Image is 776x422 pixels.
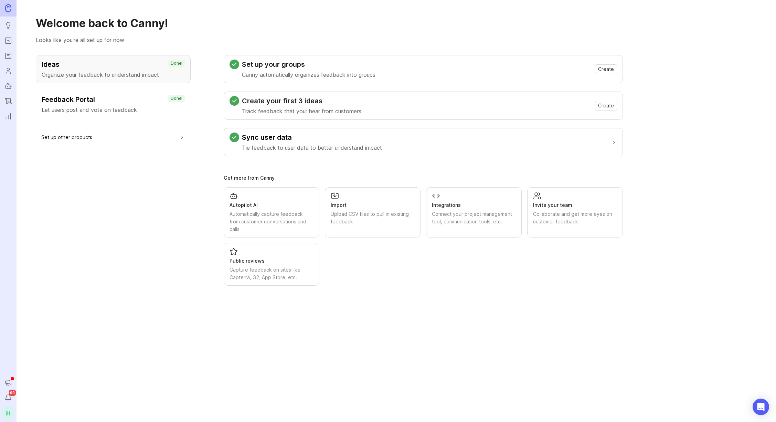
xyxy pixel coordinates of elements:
div: Invite your team [533,201,617,209]
div: Automatically capture feedback from customer conversations and calls [230,210,313,233]
p: Looks like you're all set up for now [36,36,757,44]
a: Reporting [2,110,14,123]
p: Canny automatically organizes feedback into groups [242,71,375,79]
button: Notifications [2,392,14,404]
button: H [2,407,14,419]
h3: Create your first 3 ideas [242,96,361,106]
a: Changelog [2,95,14,107]
img: Canny Home [5,4,11,12]
p: Done! [171,96,182,101]
a: Users [2,65,14,77]
button: Sync user dataTie feedback to user data to better understand impact [230,128,617,156]
p: Tie feedback to user data to better understand impact [242,144,382,152]
a: Autopilot AIAutomatically capture feedback from customer conversations and calls [224,187,319,238]
div: Collaborate and get more eyes on customer feedback [533,210,617,225]
div: Public reviews [230,257,313,265]
a: ImportUpload CSV files to pull in existing feedback [325,187,421,238]
h3: Sync user data [242,133,382,142]
button: IdeasOrganize your feedback to understand impactDone! [36,55,191,83]
div: Autopilot AI [230,201,313,209]
span: Create [598,66,614,73]
button: Set up other products [41,129,185,145]
a: Autopilot [2,80,14,92]
a: Ideas [2,19,14,32]
button: Create [595,64,617,74]
a: IntegrationsConnect your project management tool, communication tools, etc. [426,187,522,238]
button: Announcements [2,377,14,389]
button: Feedback PortalLet users post and vote on feedbackDone! [36,90,191,118]
p: Let users post and vote on feedback [42,106,185,114]
p: Track feedback that your hear from customers [242,107,361,115]
div: Upload CSV files to pull in existing feedback [331,210,415,225]
h1: Welcome back to Canny! [36,17,757,30]
span: 99 [9,390,16,396]
div: Get more from Canny [224,176,623,180]
div: Connect your project management tool, communication tools, etc. [432,210,516,225]
div: Integrations [432,201,516,209]
div: Open Intercom Messenger [753,399,769,415]
a: Roadmaps [2,50,14,62]
a: Public reviewsCapture feedback on sites like Capterra, G2, App Store, etc. [224,243,319,286]
h3: Ideas [42,60,185,69]
button: Create [595,101,617,110]
a: Portal [2,34,14,47]
h3: Feedback Portal [42,95,185,104]
div: Capture feedback on sites like Capterra, G2, App Store, etc. [230,266,313,281]
span: Create [598,102,614,109]
p: Done! [171,61,182,66]
h3: Set up your groups [242,60,375,69]
a: Invite your teamCollaborate and get more eyes on customer feedback [527,187,623,238]
div: Import [331,201,415,209]
p: Organize your feedback to understand impact [42,71,185,79]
